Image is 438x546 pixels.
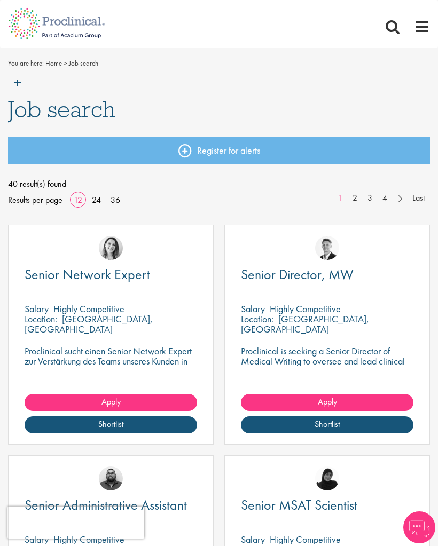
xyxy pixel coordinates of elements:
a: Shortlist [241,416,413,433]
span: Location: [241,313,273,325]
span: Results per page [8,192,62,208]
span: Senior Network Expert [25,265,150,283]
p: Highly Competitive [53,303,124,315]
p: Proclinical is seeking a Senior Director of Medical Writing to oversee and lead clinical and regu... [241,346,413,397]
span: Senior MSAT Scientist [241,496,357,514]
a: Senior MSAT Scientist [241,498,413,512]
a: 1 [332,192,348,204]
a: Last [407,192,430,204]
a: 12 [70,194,86,205]
a: Senior Director, MW [241,268,413,281]
a: 2 [347,192,363,204]
span: Location: [25,313,57,325]
span: Salary [25,303,49,315]
a: Register for alerts [8,137,430,164]
img: Ashley Bennett [99,466,123,490]
p: [GEOGRAPHIC_DATA], [GEOGRAPHIC_DATA] [241,313,369,335]
a: 3 [362,192,378,204]
p: [GEOGRAPHIC_DATA], [GEOGRAPHIC_DATA] [25,313,153,335]
span: Salary [241,533,265,545]
span: Senior Administrative Assistant [25,496,187,514]
span: Salary [241,303,265,315]
a: Apply [241,394,413,411]
a: 4 [377,192,393,204]
p: Highly Competitive [270,533,341,545]
span: 40 result(s) found [8,176,430,192]
a: 24 [88,194,105,205]
a: 36 [107,194,124,205]
img: George Watson [315,236,339,260]
a: Senior Network Expert [25,268,197,281]
a: Senior Administrative Assistant [25,498,197,512]
span: Job search [8,95,115,124]
span: Apply [318,396,337,407]
span: Senior Director, MW [241,265,354,283]
span: Salary [25,533,49,545]
a: Shortlist [25,416,197,433]
img: Chatbot [403,511,435,543]
a: Apply [25,394,197,411]
img: Ruhee Saleh [315,466,339,490]
img: Nur Ergiydiren [99,236,123,260]
iframe: reCAPTCHA [7,507,144,539]
p: Highly Competitive [53,533,124,545]
p: Proclinical sucht einen Senior Network Expert zur Verstärkung des Teams unseres Kunden in [GEOGRA... [25,346,197,376]
p: Highly Competitive [270,303,341,315]
span: Apply [101,396,121,407]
